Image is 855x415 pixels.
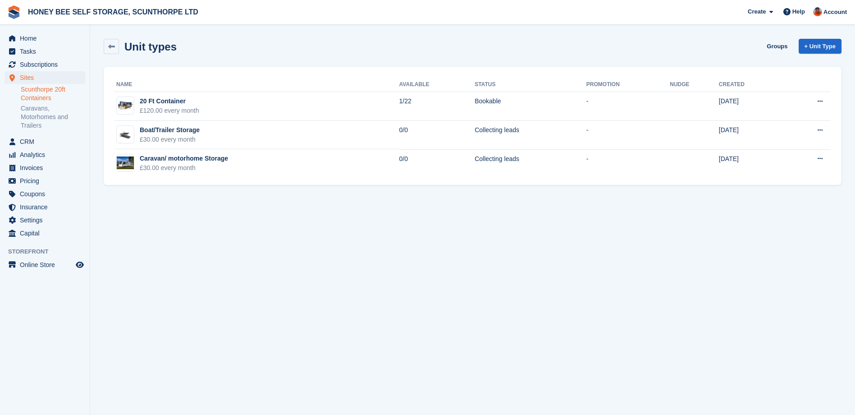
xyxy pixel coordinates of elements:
th: Nudge [670,78,719,92]
span: Subscriptions [20,58,74,71]
div: 20 Ft Container [140,97,199,106]
img: Abbie Tucker [813,7,822,16]
td: 0/0 [399,121,475,150]
div: £120.00 every month [140,106,199,115]
a: menu [5,135,85,148]
td: 1/22 [399,92,475,121]
span: Home [20,32,74,45]
span: Analytics [20,148,74,161]
div: £30.00 every month [140,135,200,144]
td: [DATE] [719,121,783,150]
td: [DATE] [719,92,783,121]
span: Sites [20,71,74,84]
span: Insurance [20,201,74,213]
span: Capital [20,227,74,240]
td: Bookable [475,92,586,121]
a: Preview store [74,259,85,270]
div: £30.00 every month [140,163,228,173]
span: Settings [20,214,74,226]
a: Scunthorpe 20ft Containers [21,85,85,102]
a: menu [5,45,85,58]
a: menu [5,175,85,187]
a: HONEY BEE SELF STORAGE, SCUNTHORPE LTD [24,5,202,19]
a: menu [5,32,85,45]
span: Pricing [20,175,74,187]
th: Created [719,78,783,92]
a: menu [5,227,85,240]
span: Online Store [20,258,74,271]
span: Coupons [20,188,74,200]
th: Status [475,78,586,92]
div: Boat/Trailer Storage [140,125,200,135]
td: [DATE] [719,149,783,178]
h2: Unit types [124,41,177,53]
a: menu [5,201,85,213]
td: - [586,92,670,121]
a: menu [5,214,85,226]
th: Available [399,78,475,92]
a: menu [5,188,85,200]
a: menu [5,58,85,71]
img: stora-icon-8386f47178a22dfd0bd8f6a31ec36ba5ce8667c1dd55bd0f319d3a0aa187defe.svg [7,5,21,19]
td: - [586,149,670,178]
span: Create [748,7,766,16]
td: Collecting leads [475,121,586,150]
img: Boat.jpg [117,129,134,139]
img: WhatsApp%20Image%202025-03-10%20at%2019.55.50.jpeg [117,157,134,170]
img: 20-ft-container%20(7).jpg [117,99,134,112]
span: Help [792,7,805,16]
td: Collecting leads [475,149,586,178]
a: Caravans, Motorhomes and Trailers [21,104,85,130]
a: Groups [763,39,791,54]
th: Promotion [586,78,670,92]
a: + Unit Type [799,39,841,54]
a: menu [5,258,85,271]
span: CRM [20,135,74,148]
a: menu [5,71,85,84]
span: Invoices [20,161,74,174]
a: menu [5,148,85,161]
th: Name [114,78,399,92]
a: menu [5,161,85,174]
span: Tasks [20,45,74,58]
span: Storefront [8,247,90,256]
div: Caravan/ motorhome Storage [140,154,228,163]
span: Account [823,8,847,17]
td: - [586,121,670,150]
td: 0/0 [399,149,475,178]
